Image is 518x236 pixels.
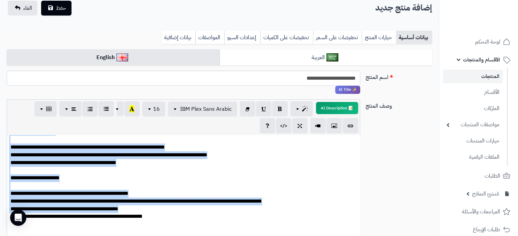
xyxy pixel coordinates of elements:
[443,117,503,132] a: مواصفات المنتجات
[10,210,26,226] div: Open Intercom Messenger
[313,31,362,44] a: تخفيضات على السعر
[153,105,160,113] span: 16
[485,171,500,181] span: الطلبات
[316,102,358,114] button: 📝 AI Description
[8,1,37,16] a: الغاء
[463,55,500,64] span: الأقسام والمنتجات
[142,102,165,116] button: 16
[443,85,503,100] a: الأقسام
[472,189,499,199] span: مُنشئ النماذج
[443,168,514,184] a: الطلبات
[7,49,220,66] a: English
[443,150,503,164] a: الملفات الرقمية
[363,99,435,110] label: وصف المنتج
[396,31,432,44] a: بيانات أساسية
[326,53,338,61] img: العربية
[162,31,195,44] a: بيانات إضافية
[362,31,396,44] a: خيارات المنتج
[220,49,432,66] a: العربية
[443,134,503,148] a: خيارات المنتجات
[23,4,32,12] span: الغاء
[168,102,237,116] button: IBM Plex Sans Arabic
[260,31,313,44] a: تخفيضات على الكميات
[56,4,66,12] span: حفظ
[443,70,503,83] a: المنتجات
[195,31,224,44] a: المواصفات
[375,1,432,15] h2: إضافة منتج جديد
[443,34,514,50] a: لوحة التحكم
[116,53,128,61] img: English
[443,101,503,116] a: الماركات
[472,19,512,33] img: logo-2.png
[363,71,435,81] label: اسم المنتج
[224,31,260,44] a: إعدادات السيو
[475,37,500,47] span: لوحة التحكم
[462,207,500,216] span: المراجعات والأسئلة
[180,105,232,113] span: IBM Plex Sans Arabic
[443,204,514,220] a: المراجعات والأسئلة
[473,225,500,234] span: طلبات الإرجاع
[41,1,71,16] button: حفظ
[335,86,360,94] span: انقر لاستخدام رفيقك الذكي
